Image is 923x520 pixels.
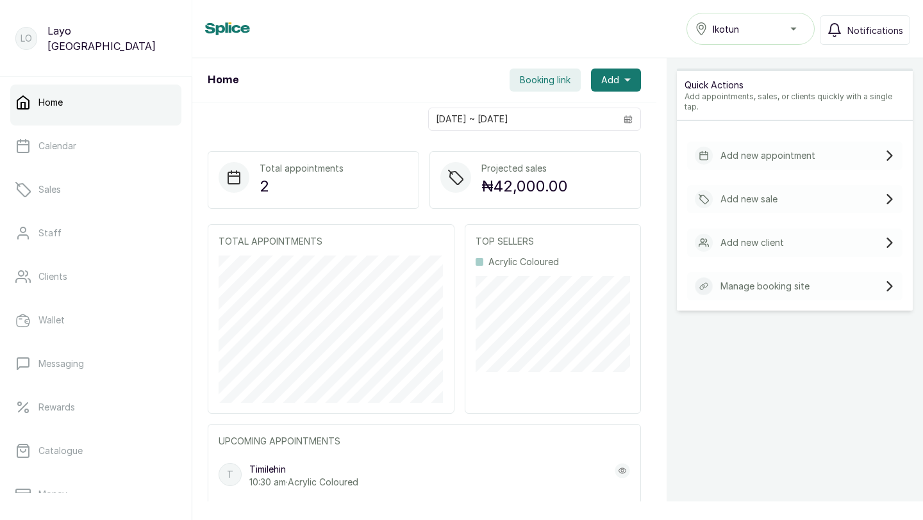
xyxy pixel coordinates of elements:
[685,92,905,112] p: Add appointments, sales, or clients quickly with a single tap.
[38,314,65,327] p: Wallet
[720,236,784,249] p: Add new client
[10,172,181,207] a: Sales
[38,270,67,283] p: Clients
[10,85,181,120] a: Home
[38,488,67,501] p: Money
[47,23,176,54] p: Layo [GEOGRAPHIC_DATA]
[38,183,61,196] p: Sales
[10,215,181,251] a: Staff
[38,96,63,109] p: Home
[429,108,616,130] input: Select date
[476,235,630,248] p: TOP SELLERS
[38,357,84,370] p: Messaging
[10,346,181,382] a: Messaging
[720,280,810,293] p: Manage booking site
[820,15,910,45] button: Notifications
[260,175,344,198] p: 2
[686,13,815,45] button: Ikotun
[208,72,238,88] h1: Home
[720,149,815,162] p: Add new appointment
[10,389,181,425] a: Rewards
[10,433,181,469] a: Catalogue
[10,128,181,164] a: Calendar
[720,193,777,206] p: Add new sale
[38,401,75,414] p: Rewards
[601,74,619,86] span: Add
[481,175,568,198] p: ₦42,000.00
[685,79,905,92] p: Quick Actions
[21,32,32,45] p: LO
[38,444,83,457] p: Catalogue
[847,24,903,37] span: Notifications
[713,22,739,36] span: Ikotun
[219,435,630,448] p: UPCOMING APPOINTMENTS
[260,162,344,175] p: Total appointments
[227,468,233,481] p: T
[481,162,568,175] p: Projected sales
[624,115,633,124] svg: calendar
[249,463,358,476] p: Timilehin
[38,140,76,152] p: Calendar
[10,302,181,338] a: Wallet
[38,227,62,240] p: Staff
[591,69,641,92] button: Add
[249,476,358,489] p: 10:30 am · Acrylic Coloured
[520,74,570,86] span: Booking link
[10,259,181,295] a: Clients
[10,476,181,512] a: Money
[510,69,581,92] button: Booking link
[488,256,559,268] p: Acrylic Coloured
[219,235,444,248] p: TOTAL APPOINTMENTS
